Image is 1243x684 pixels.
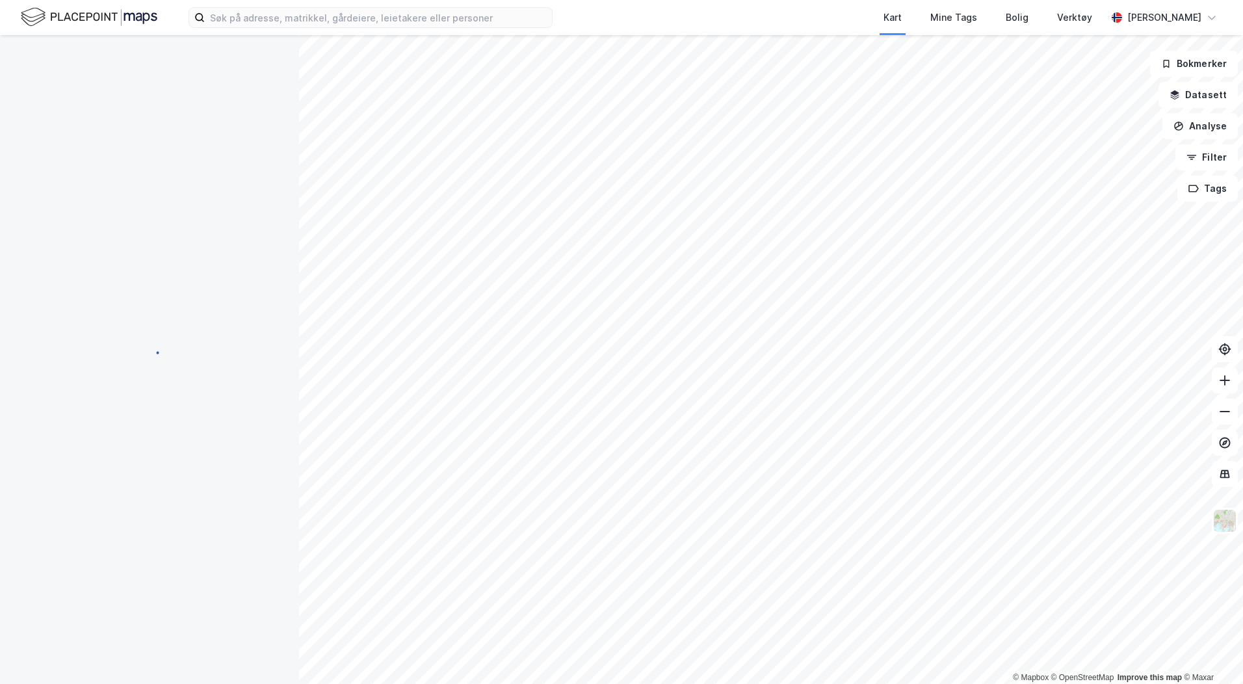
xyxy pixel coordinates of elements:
[1057,10,1092,25] div: Verktøy
[21,6,157,29] img: logo.f888ab2527a4732fd821a326f86c7f29.svg
[1178,622,1243,684] iframe: Chat Widget
[1177,176,1238,202] button: Tags
[1158,82,1238,108] button: Datasett
[1127,10,1201,25] div: [PERSON_NAME]
[1212,508,1237,533] img: Z
[1051,673,1114,682] a: OpenStreetMap
[1118,673,1182,682] a: Improve this map
[1006,10,1028,25] div: Bolig
[205,8,552,27] input: Søk på adresse, matrikkel, gårdeiere, leietakere eller personer
[1013,673,1049,682] a: Mapbox
[1162,113,1238,139] button: Analyse
[1175,144,1238,170] button: Filter
[1178,622,1243,684] div: Kontrollprogram for chat
[930,10,977,25] div: Mine Tags
[883,10,902,25] div: Kart
[1150,51,1238,77] button: Bokmerker
[139,341,160,362] img: spinner.a6d8c91a73a9ac5275cf975e30b51cfb.svg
